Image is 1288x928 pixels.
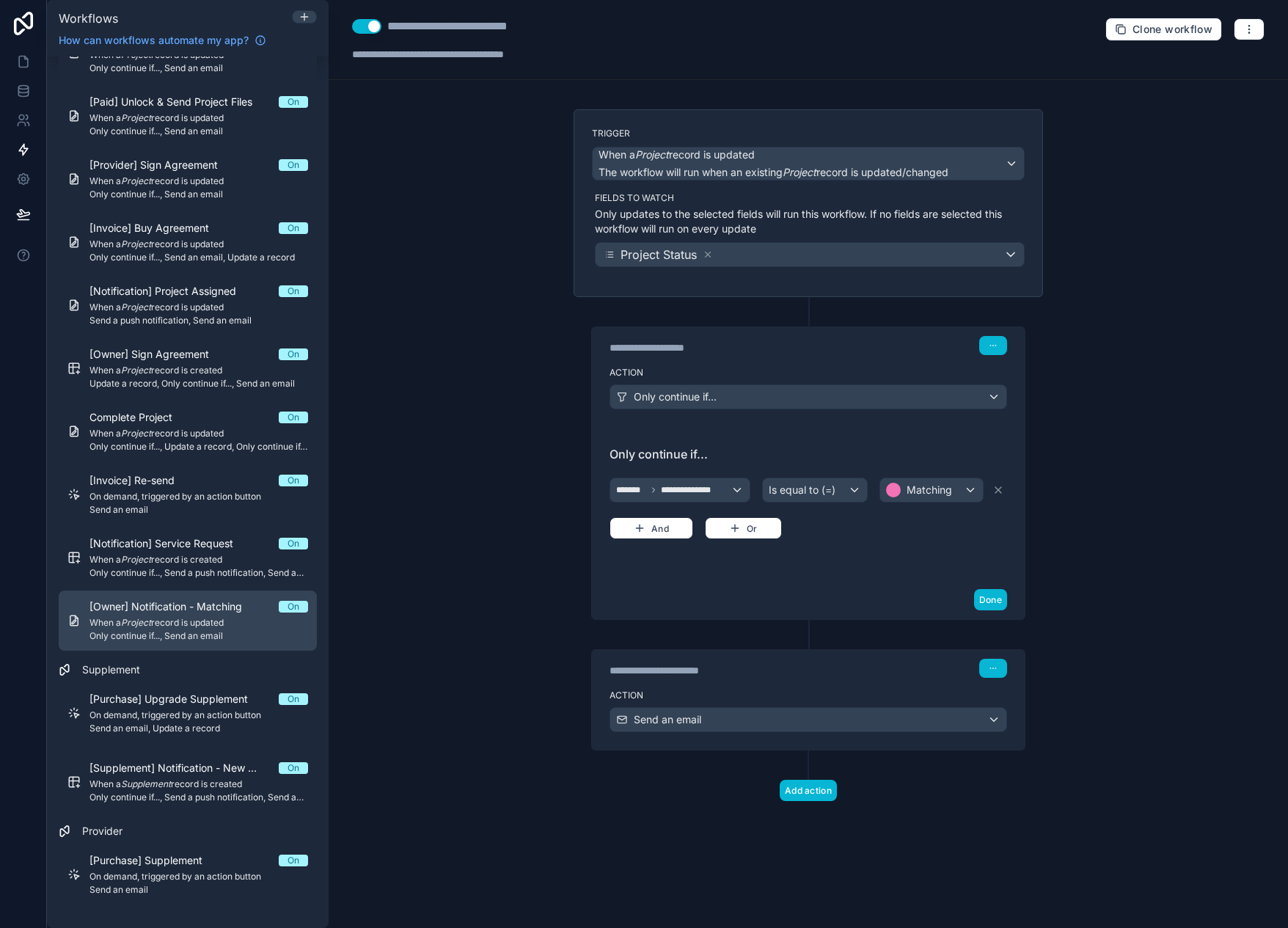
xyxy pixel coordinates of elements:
[59,11,118,26] span: Workflows
[599,166,948,178] span: The workflow will run when an existing record is updated/changed
[610,517,693,539] button: And
[635,148,669,161] em: Project
[592,128,1025,139] label: Trigger
[610,707,1007,732] button: Send an email
[595,207,1025,236] p: Only updates to the selected fields will run this workflow. If no fields are selected this workfl...
[974,589,1007,610] button: Done
[762,478,867,503] button: Is equal to (=)
[907,483,952,497] span: Matching
[610,445,1007,463] span: Only continue if...
[769,483,835,497] span: Is equal to (=)
[705,517,782,539] button: Or
[783,166,816,178] em: Project
[599,147,755,162] span: When a record is updated
[595,192,1025,204] label: Fields to watch
[610,367,1007,379] label: Action
[1105,18,1222,41] button: Clone workflow
[59,33,249,48] span: How can workflows automate my app?
[1133,23,1212,36] span: Clone workflow
[780,780,837,801] button: Add action
[610,384,1007,409] button: Only continue if...
[634,712,701,727] span: Send an email
[634,390,717,404] span: Only continue if...
[592,147,1025,180] button: When aProjectrecord is updatedThe workflow will run when an existingProjectrecord is updated/changed
[595,242,1025,267] button: Project Status
[53,33,272,48] a: How can workflows automate my app?
[621,246,697,263] span: Project Status
[610,690,1007,701] label: Action
[879,478,984,503] button: Matching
